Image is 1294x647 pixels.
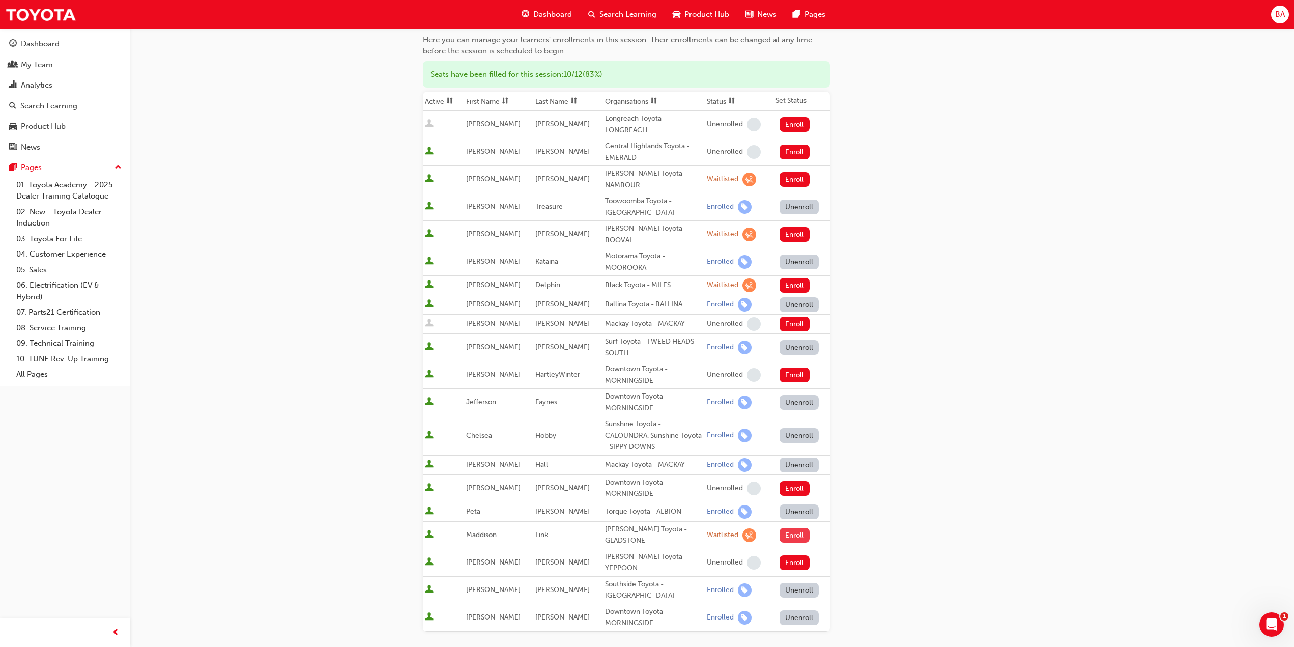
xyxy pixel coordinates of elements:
div: Longreach Toyota - LONGREACH [605,113,703,136]
a: Product Hub [4,117,126,136]
span: sorting-icon [650,97,657,106]
span: User is active [425,507,434,517]
div: Mackay Toyota - MACKAY [605,459,703,471]
a: Search Learning [4,97,126,116]
span: [PERSON_NAME] [535,230,590,238]
span: learningRecordVerb_WAITLIST-icon [742,173,756,186]
span: search-icon [9,102,16,111]
button: Enroll [780,481,810,496]
span: Dashboard [533,9,572,20]
div: Downtown Toyota - MORNINGSIDE [605,477,703,500]
span: User is active [425,147,434,157]
span: learningRecordVerb_ENROLL-icon [738,458,752,472]
span: Treasure [535,202,563,211]
span: Pages [804,9,825,20]
th: Toggle SortBy [464,92,533,111]
span: User is active [425,280,434,290]
span: [PERSON_NAME] [466,300,521,308]
a: News [4,138,126,157]
a: search-iconSearch Learning [580,4,665,25]
div: Downtown Toyota - MORNINGSIDE [605,363,703,386]
span: learningRecordVerb_ENROLL-icon [738,505,752,519]
div: Unenrolled [707,147,743,157]
div: Enrolled [707,202,734,212]
span: sorting-icon [502,97,509,106]
span: [PERSON_NAME] [535,613,590,622]
button: Unenroll [780,504,819,519]
span: User is active [425,370,434,380]
th: Toggle SortBy [603,92,705,111]
span: User is inactive [425,119,434,129]
span: guage-icon [522,8,529,21]
a: 02. New - Toyota Dealer Induction [12,204,126,231]
span: User is active [425,612,434,623]
a: My Team [4,55,126,74]
span: car-icon [673,8,680,21]
span: User is active [425,229,434,239]
button: Enroll [780,278,810,293]
span: User is active [425,585,434,595]
button: Enroll [780,172,810,187]
span: [PERSON_NAME] [535,300,590,308]
span: learningRecordVerb_ENROLL-icon [738,298,752,312]
a: news-iconNews [737,4,785,25]
div: Enrolled [707,507,734,517]
span: User is inactive [425,319,434,329]
button: Enroll [780,145,810,159]
span: [PERSON_NAME] [466,175,521,183]
span: learningRecordVerb_ENROLL-icon [738,200,752,214]
a: 04. Customer Experience [12,246,126,262]
a: 01. Toyota Academy - 2025 Dealer Training Catalogue [12,177,126,204]
span: User is active [425,299,434,310]
img: Trak [5,3,76,26]
span: Kataina [535,257,558,266]
th: Set Status [773,92,830,111]
div: Product Hub [21,121,66,132]
span: learningRecordVerb_ENROLL-icon [738,611,752,625]
button: Enroll [780,368,810,382]
a: pages-iconPages [785,4,833,25]
div: Toowoomba Toyota - [GEOGRAPHIC_DATA] [605,195,703,218]
div: [PERSON_NAME] Toyota - GLADSTONE [605,524,703,547]
a: guage-iconDashboard [513,4,580,25]
div: News [21,142,40,153]
span: Hall [535,460,548,469]
button: Unenroll [780,297,819,312]
div: Downtown Toyota - MORNINGSIDE [605,606,703,629]
div: Unenrolled [707,120,743,129]
button: Unenroll [780,458,819,472]
span: Peta [466,507,480,516]
div: Here you can manage your learners' enrollments in this session. Their enrollments can be changed ... [423,34,830,57]
div: Black Toyota - MILES [605,279,703,291]
span: HartleyWinter [535,370,580,379]
span: [PERSON_NAME] [466,343,521,351]
a: 07. Parts21 Certification [12,304,126,320]
div: Analytics [21,79,52,91]
div: Enrolled [707,257,734,267]
th: Toggle SortBy [423,92,464,111]
span: User is active [425,174,434,184]
div: Southside Toyota - [GEOGRAPHIC_DATA] [605,579,703,602]
span: prev-icon [112,627,120,639]
span: [PERSON_NAME] [535,147,590,156]
div: Enrolled [707,460,734,470]
span: sorting-icon [728,97,735,106]
span: people-icon [9,61,17,70]
a: 03. Toyota For Life [12,231,126,247]
div: Enrolled [707,431,734,440]
span: [PERSON_NAME] [535,319,590,328]
a: 09. Technical Training [12,335,126,351]
span: [PERSON_NAME] [466,370,521,379]
span: guage-icon [9,40,17,49]
span: [PERSON_NAME] [535,175,590,183]
span: Maddison [466,530,497,539]
span: [PERSON_NAME] [466,230,521,238]
div: Torque Toyota - ALBION [605,506,703,518]
div: Waitlisted [707,530,738,540]
div: Ballina Toyota - BALLINA [605,299,703,311]
span: [PERSON_NAME] [466,280,521,289]
button: Pages [4,158,126,177]
span: learningRecordVerb_ENROLL-icon [738,396,752,409]
a: Analytics [4,76,126,95]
